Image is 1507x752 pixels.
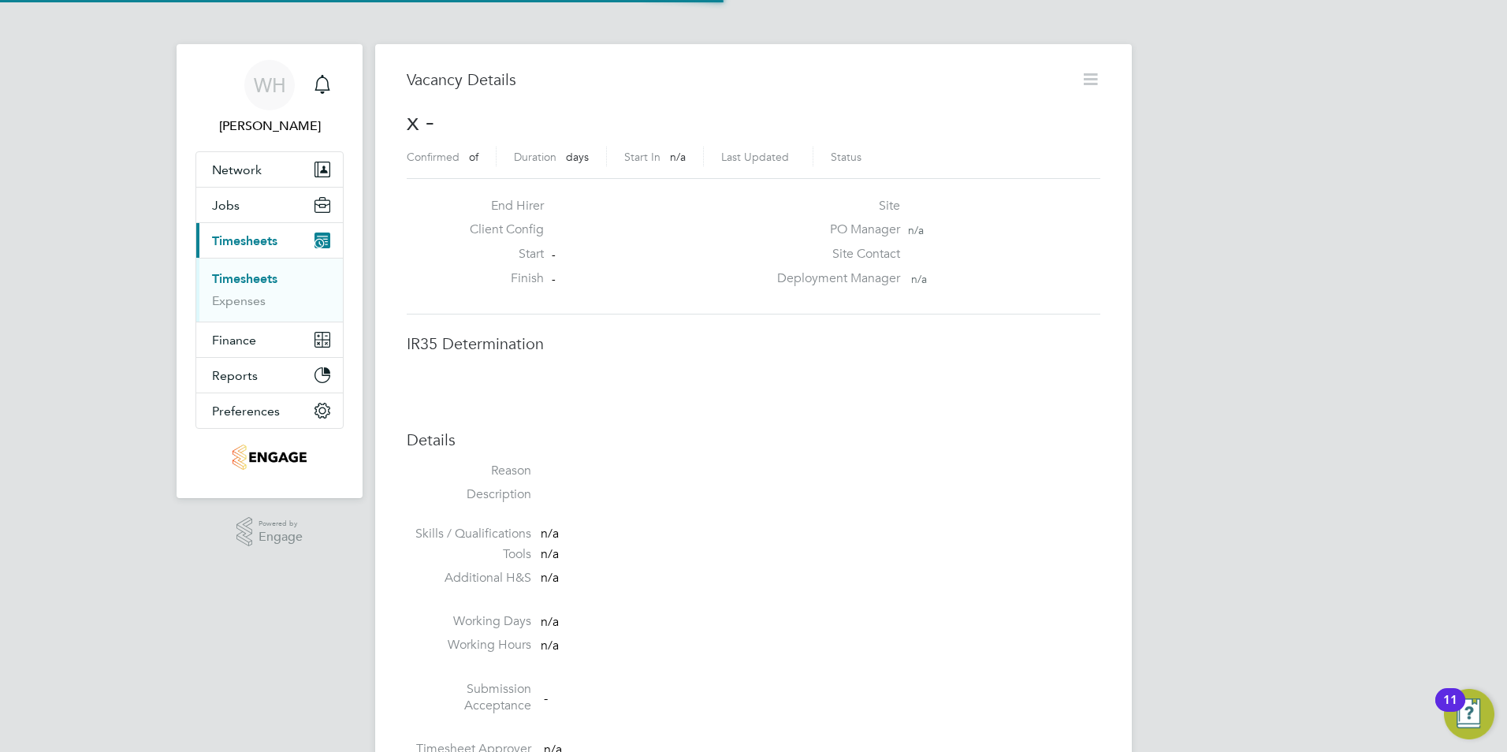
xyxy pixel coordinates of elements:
span: x - [407,106,434,137]
label: Skills / Qualifications [407,526,531,542]
span: Powered by [259,517,303,530]
div: Timesheets [196,258,343,322]
label: Tools [407,546,531,563]
h3: IR35 Determination [407,333,1100,354]
button: Preferences [196,393,343,428]
span: days [566,150,589,164]
span: n/a [541,526,559,542]
span: Reports [212,368,258,383]
span: - [552,248,556,262]
button: Timesheets [196,223,343,258]
label: Last Updated [721,150,789,164]
button: Reports [196,358,343,393]
button: Network [196,152,343,187]
label: Start In [624,150,660,164]
label: Confirmed [407,150,460,164]
label: Start [457,246,544,262]
img: knightwood-logo-retina.png [233,445,306,470]
label: Site Contact [768,246,900,262]
span: n/a [541,546,559,562]
span: WH [254,75,286,95]
a: Powered byEngage [236,517,303,547]
label: Finish [457,270,544,287]
label: Submission Acceptance [407,681,531,714]
button: Open Resource Center, 11 new notifications [1444,689,1494,739]
span: of [469,150,478,164]
span: Engage [259,530,303,544]
label: Duration [514,150,556,164]
a: Go to home page [195,445,344,470]
span: Network [212,162,262,177]
a: WH[PERSON_NAME] [195,60,344,136]
h3: Details [407,430,1100,450]
span: - [552,272,556,286]
label: PO Manager [768,222,900,238]
span: n/a [541,570,559,586]
span: n/a [670,150,686,164]
label: Working Hours [407,637,531,653]
label: Site [768,198,900,214]
label: Reason [407,463,531,479]
a: Timesheets [212,271,277,286]
label: End Hirer [457,198,544,214]
span: Will Hiles [195,117,344,136]
label: Additional H&S [407,570,531,586]
span: n/a [541,615,559,631]
span: n/a [541,638,559,653]
h3: Vacancy Details [407,69,1057,90]
span: - [544,690,548,705]
label: Client Config [457,222,544,238]
button: Jobs [196,188,343,222]
a: Expenses [212,293,266,308]
button: Finance [196,322,343,357]
span: Timesheets [212,233,277,248]
span: n/a [908,223,924,237]
label: Deployment Manager [768,270,900,287]
span: Preferences [212,404,280,419]
nav: Main navigation [177,44,363,498]
span: Jobs [212,198,240,213]
label: Description [407,486,531,503]
label: Status [831,150,861,164]
span: n/a [911,272,927,286]
label: Working Days [407,613,531,630]
span: Finance [212,333,256,348]
div: 11 [1443,700,1457,720]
